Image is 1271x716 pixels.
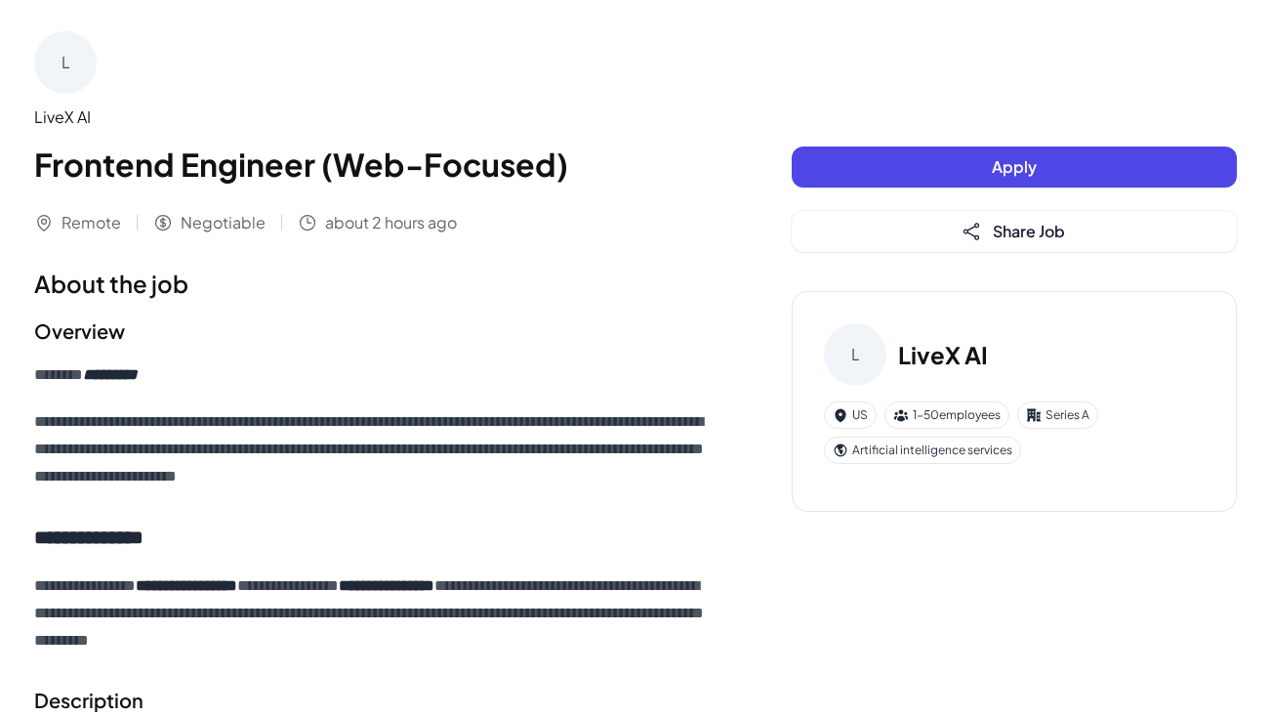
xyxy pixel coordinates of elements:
div: Series A [1017,401,1098,429]
h3: LiveX AI [898,337,988,372]
div: 1-50 employees [884,401,1009,429]
span: Apply [992,156,1037,177]
span: Share Job [993,221,1065,241]
h1: Frontend Engineer (Web-Focused) [34,141,714,188]
h2: Description [34,686,714,715]
h2: Overview [34,316,714,346]
span: Negotiable [181,211,266,234]
button: Apply [792,147,1237,188]
div: LiveX AI [34,105,714,129]
div: L [824,323,886,386]
div: L [34,31,97,94]
span: about 2 hours ago [325,211,457,234]
button: Share Job [792,211,1237,252]
div: Artificial intelligence services [824,437,1021,464]
h1: About the job [34,266,714,301]
div: US [824,401,877,429]
span: Remote [61,211,121,234]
